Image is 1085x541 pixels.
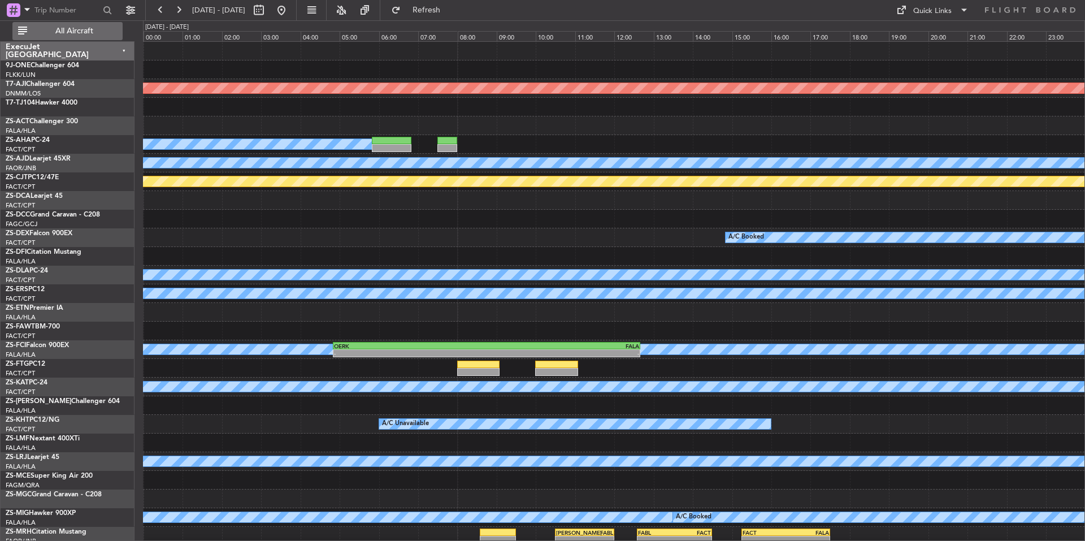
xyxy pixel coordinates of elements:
a: FAGM/QRA [6,481,40,490]
a: ZS-FCIFalcon 900EX [6,342,69,349]
div: 19:00 [889,31,928,41]
span: ZS-AHA [6,137,31,144]
span: ZS-KHT [6,417,29,423]
div: [DATE] - [DATE] [145,23,189,32]
a: FACT/CPT [6,145,35,154]
a: ZS-ETNPremier IA [6,305,63,311]
div: 05:00 [340,31,379,41]
a: ZS-MGCGrand Caravan - C208 [6,491,102,498]
a: FLKK/LUN [6,71,36,79]
span: ZS-[PERSON_NAME] [6,398,71,405]
div: 03:00 [261,31,300,41]
div: 00:00 [144,31,183,41]
div: OERK [334,343,487,349]
span: ZS-DCA [6,193,31,200]
span: ZS-KAT [6,379,29,386]
a: ZS-LMFNextant 400XTi [6,435,80,442]
a: FAGC/GCJ [6,220,37,228]
a: ZS-LRJLearjet 45 [6,454,59,461]
a: ZS-ACTChallenger 300 [6,118,78,125]
span: ZS-FCI [6,342,26,349]
div: 22:00 [1007,31,1046,41]
a: ZS-KATPC-24 [6,379,47,386]
span: ZS-DCC [6,211,30,218]
a: ZS-KHTPC12/NG [6,417,59,423]
div: 18:00 [850,31,889,41]
div: 11:00 [575,31,614,41]
div: 04:00 [301,31,340,41]
div: 13:00 [654,31,693,41]
span: ZS-ETN [6,305,29,311]
span: T7-TJ104 [6,99,35,106]
span: ZS-MCE [6,473,31,479]
a: ZS-MIGHawker 900XP [6,510,76,517]
span: ZS-ACT [6,118,29,125]
span: ZS-AJD [6,155,29,162]
div: Quick Links [913,6,952,17]
div: - [334,350,487,357]
a: FALA/HLA [6,518,36,527]
div: 15:00 [732,31,771,41]
div: 10:00 [536,31,575,41]
a: FACT/CPT [6,201,35,210]
span: ZS-MRH [6,529,32,535]
a: ZS-DCCGrand Caravan - C208 [6,211,100,218]
a: FALA/HLA [6,313,36,322]
span: ZS-CJT [6,174,28,181]
a: FALA/HLA [6,444,36,452]
div: FABL [584,529,613,536]
span: ZS-DLA [6,267,29,274]
a: ZS-[PERSON_NAME]Challenger 604 [6,398,120,405]
a: FALA/HLA [6,406,36,415]
a: ZS-DCALearjet 45 [6,193,63,200]
span: ZS-MGC [6,491,32,498]
a: FACT/CPT [6,276,35,284]
a: T7-AJIChallenger 604 [6,81,75,88]
span: ZS-MIG [6,510,29,517]
a: ZS-MRHCitation Mustang [6,529,86,535]
a: FALA/HLA [6,127,36,135]
div: - [487,350,639,357]
div: 23:00 [1046,31,1085,41]
span: ZS-ERS [6,286,28,293]
div: A/C Booked [728,229,764,246]
a: 9J-ONEChallenger 604 [6,62,79,69]
div: FABL [638,529,675,536]
a: FALA/HLA [6,257,36,266]
div: 20:00 [928,31,967,41]
a: ZS-MCESuper King Air 200 [6,473,93,479]
a: ZS-ERSPC12 [6,286,45,293]
span: ZS-DFI [6,249,27,256]
div: 14:00 [693,31,732,41]
a: FACT/CPT [6,332,35,340]
div: 17:00 [810,31,849,41]
a: FACT/CPT [6,239,35,247]
div: FALA [785,529,828,536]
span: ZS-DEX [6,230,29,237]
a: ZS-FAWTBM-700 [6,323,60,330]
a: ZS-AHAPC-24 [6,137,50,144]
span: T7-AJI [6,81,26,88]
a: ZS-AJDLearjet 45XR [6,155,71,162]
div: 21:00 [967,31,1006,41]
button: All Aircraft [12,22,123,40]
span: Refresh [403,6,450,14]
a: FAOR/JNB [6,164,36,172]
div: FACT [675,529,711,536]
a: FACT/CPT [6,425,35,434]
div: FACT [743,529,785,536]
a: ZS-DEXFalcon 900EX [6,230,72,237]
button: Quick Links [891,1,974,19]
a: FACT/CPT [6,388,35,396]
div: A/C Booked [676,509,711,526]
span: [DATE] - [DATE] [192,5,245,15]
a: DNMM/LOS [6,89,41,98]
a: FACT/CPT [6,183,35,191]
span: ZS-FTG [6,361,29,367]
a: ZS-DLAPC-24 [6,267,48,274]
div: FALA [487,343,639,349]
a: FALA/HLA [6,350,36,359]
div: [PERSON_NAME] [556,529,584,536]
a: T7-TJ104Hawker 4000 [6,99,77,106]
div: 01:00 [183,31,222,41]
